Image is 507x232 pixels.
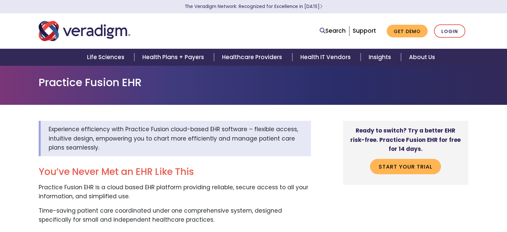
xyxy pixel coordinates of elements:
a: Health Plans + Payers [134,49,214,66]
a: Support [353,27,376,35]
a: About Us [401,49,443,66]
a: Get Demo [387,25,428,38]
span: Learn More [320,3,323,10]
h2: You’ve Never Met an EHR Like This [39,166,311,178]
a: Start your trial [370,159,441,174]
a: Healthcare Providers [214,49,292,66]
h1: Practice Fusion EHR [39,76,469,89]
a: The Veradigm Network: Recognized for Excellence in [DATE]Learn More [185,3,323,10]
a: Insights [361,49,401,66]
a: Life Sciences [79,49,134,66]
span: Experience efficiency with Practice Fusion cloud-based EHR software – flexible access, intuitive ... [49,125,298,151]
img: Veradigm logo [39,20,130,42]
strong: Ready to switch? Try a better EHR risk-free. Practice Fusion EHR for free for 14 days. [350,127,461,153]
p: Time-saving patient care coordinated under one comprehensive system, designed specifically for sm... [39,206,311,224]
a: Health IT Vendors [292,49,361,66]
p: Practice Fusion EHR is a cloud based EHR platform providing reliable, secure access to all your i... [39,183,311,201]
a: Login [434,24,465,38]
a: Search [320,26,346,35]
